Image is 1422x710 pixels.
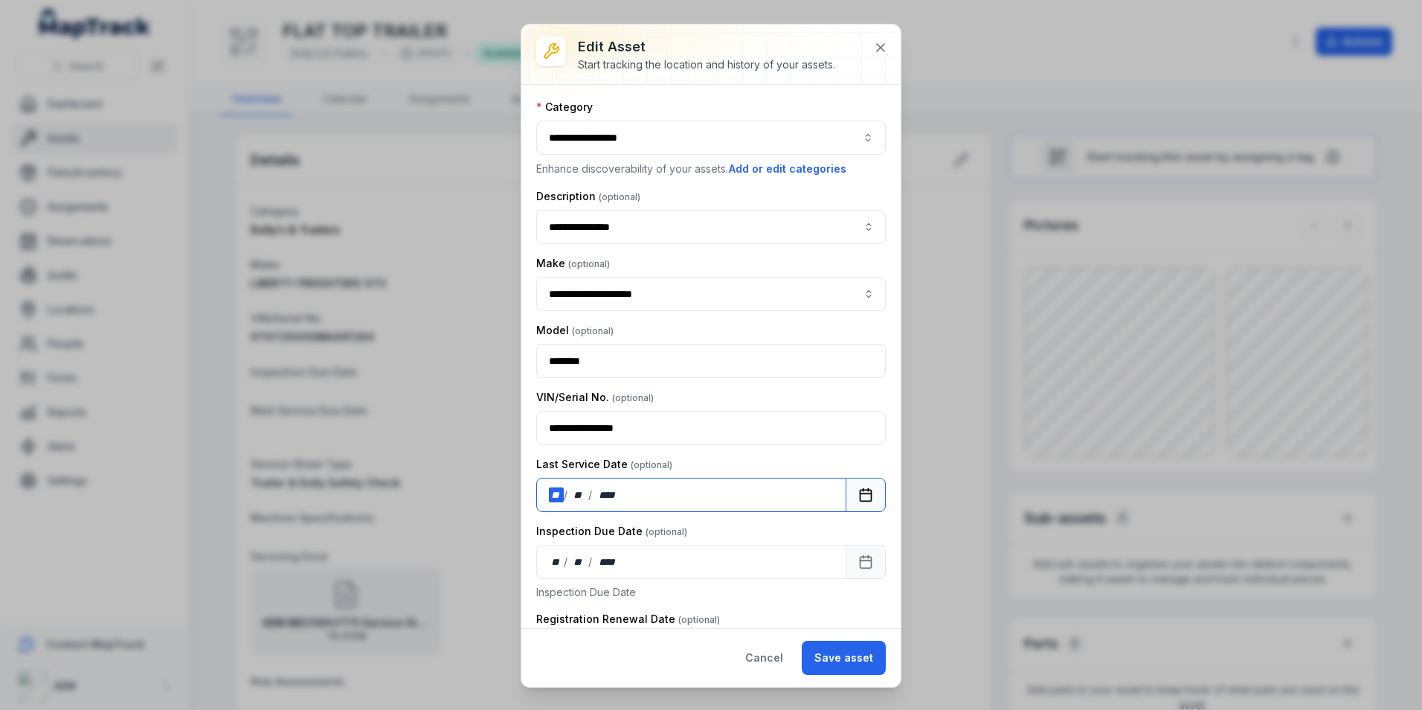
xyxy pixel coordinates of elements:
[802,641,886,675] button: Save asset
[564,554,569,569] div: /
[593,554,621,569] div: year,
[578,36,835,57] h3: Edit asset
[564,487,569,502] div: /
[536,390,654,405] label: VIN/Serial No.
[569,487,589,502] div: month,
[536,524,687,539] label: Inspection Due Date
[536,100,593,115] label: Category
[536,457,672,472] label: Last Service Date
[578,57,835,72] div: Start tracking the location and history of your assets.
[728,161,847,177] button: Add or edit categories
[846,545,886,579] button: Calendar
[536,161,886,177] p: Enhance discoverability of your assets.
[549,554,564,569] div: day,
[536,256,610,271] label: Make
[536,277,886,311] input: asset-edit:cf[8261eee4-602e-4976-b39b-47b762924e3f]-label
[569,554,589,569] div: month,
[846,478,886,512] button: Calendar
[536,189,640,204] label: Description
[593,487,621,502] div: year,
[588,554,593,569] div: /
[536,612,720,627] label: Registration Renewal Date
[588,487,593,502] div: /
[549,487,564,502] div: day,
[536,585,886,600] p: Inspection Due Date
[536,210,886,244] input: asset-edit:description-label
[536,323,614,338] label: Model
[733,641,796,675] button: Cancel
